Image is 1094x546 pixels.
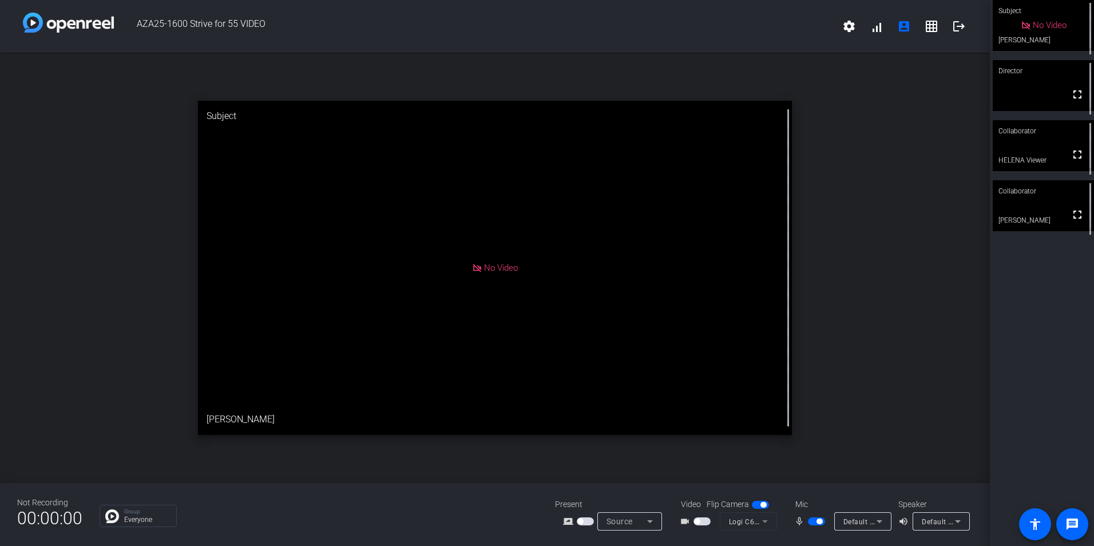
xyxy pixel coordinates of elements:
span: No Video [484,263,518,273]
mat-icon: videocam_outline [680,515,693,528]
mat-icon: accessibility [1028,517,1042,531]
div: Subject [198,101,792,132]
mat-icon: fullscreen [1071,148,1084,161]
span: 00:00:00 [17,504,82,532]
img: white-gradient.svg [23,13,114,33]
mat-icon: account_box [897,19,911,33]
div: Mic [784,498,898,511]
div: Collaborator [993,120,1094,142]
p: Everyone [124,516,171,523]
mat-icon: screen_share_outline [563,515,577,528]
div: Speaker [898,498,967,511]
mat-icon: settings [842,19,856,33]
div: Director [993,60,1094,82]
button: signal_cellular_alt [863,13,890,40]
span: Default - Microphone Array ([PERSON_NAME]) (328f:2001) [843,517,1038,526]
img: Chat Icon [105,509,119,523]
span: AZA25-1600 Strive for 55 VIDEO [114,13,835,40]
mat-icon: message [1065,517,1079,531]
mat-icon: logout [952,19,966,33]
div: Not Recording [17,497,82,509]
span: Default - Speakers ([PERSON_NAME]) (328f:2001) [922,517,1087,526]
span: No Video [1033,20,1067,30]
div: Present [555,498,669,511]
mat-icon: mic_none [794,515,808,528]
span: Video [681,498,701,511]
span: Flip Camera [707,498,749,511]
mat-icon: fullscreen [1071,208,1084,221]
div: Collaborator [993,180,1094,202]
p: Group [124,509,171,515]
mat-icon: grid_on [925,19,938,33]
span: Source [607,517,633,526]
mat-icon: volume_up [898,515,912,528]
mat-icon: fullscreen [1071,88,1084,101]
